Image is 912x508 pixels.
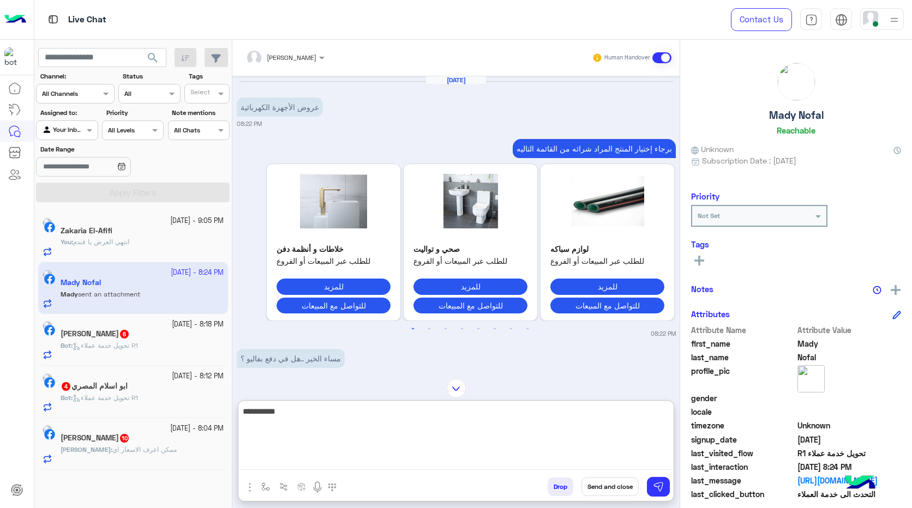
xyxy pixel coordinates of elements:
[140,48,166,71] button: search
[691,461,795,473] span: last_interaction
[522,324,533,335] button: 8 of 4
[778,63,815,100] img: picture
[61,382,128,391] h5: ابو اسلام المصري
[120,434,129,443] span: 10
[328,483,337,492] img: make a call
[797,475,902,486] a: [URL][DOMAIN_NAME]
[550,174,664,228] img: %D8%B3%D8%A8%D8%A7%D9%83%D9%87.jpeg
[44,222,55,233] img: Facebook
[691,352,795,363] span: last_name
[43,218,52,228] img: picture
[61,341,73,349] b: :
[447,379,466,398] img: scroll
[841,464,879,503] img: hulul-logo.png
[277,255,391,267] span: للطلب عبر المبيعات أو الفروع
[243,481,256,494] img: send attachment
[653,481,664,492] img: send message
[797,365,825,392] img: picture
[424,324,435,335] button: 2 of 4
[44,325,55,336] img: Facebook
[797,461,902,473] span: 2025-09-19T17:24:24.334Z
[413,255,527,267] span: للطلب عبر المبيعات أو الفروع
[73,238,129,246] span: انتهي العرض يا فندم
[36,183,230,202] button: Apply Filters
[297,482,306,491] img: create order
[797,447,902,459] span: تحويل خدمة عملاء R1
[691,447,795,459] span: last_visited_flow
[691,392,795,404] span: gender
[189,71,229,81] label: Tags
[73,341,138,349] span: تحويل خدمة عملاء R1
[548,477,573,496] button: Drop
[797,352,902,363] span: Nofal
[61,329,130,338] h5: Aya Ashraf
[887,13,901,27] img: profile
[61,238,71,246] span: You
[61,341,71,349] span: Bot
[506,324,517,335] button: 7 of 4
[691,406,795,418] span: locale
[237,119,262,128] small: 08:22 PM
[440,324,451,335] button: 3 of 4
[426,76,486,84] h6: [DATE]
[797,392,902,404] span: null
[40,108,97,118] label: Assigned to:
[40,71,113,81] label: Channel:
[170,424,224,434] small: [DATE] - 8:04 PM
[257,477,275,495] button: select flow
[112,445,177,453] span: ممكن اعرف الاسعار اي
[797,406,902,418] span: null
[863,11,878,26] img: userImage
[550,255,664,267] span: للطلب عبر المبيعات أو الفروع
[40,144,163,154] label: Date Range
[777,125,815,135] h6: Reachable
[68,13,106,27] p: Live Chat
[473,324,484,335] button: 5 of 4
[277,279,391,294] button: للمزيد
[873,286,881,294] img: notes
[797,338,902,349] span: Mady
[261,482,270,491] img: select flow
[691,191,719,201] h6: Priority
[43,425,52,435] img: picture
[835,14,848,26] img: tab
[702,155,796,166] span: Subscription Date : [DATE]
[62,382,70,391] span: 4
[413,298,527,313] button: للتواصل مع المبيعات
[581,477,639,496] button: Send and close
[797,420,902,431] span: Unknown
[413,243,527,255] p: صحي و تواليت
[691,239,901,249] h6: Tags
[457,324,467,335] button: 4 of 4
[4,47,24,67] img: 322208621163248
[489,324,500,335] button: 6 of 4
[769,109,824,122] h5: Mady Nofal
[407,324,418,335] button: 1 of 4
[43,373,52,383] img: picture
[800,8,822,31] a: tab
[170,216,224,226] small: [DATE] - 9:05 PM
[44,429,55,440] img: Facebook
[691,309,730,319] h6: Attributes
[691,365,795,390] span: profile_pic
[731,8,792,31] a: Contact Us
[237,98,323,117] p: 19/9/2025, 8:22 PM
[513,139,676,158] p: 19/9/2025, 8:22 PM
[279,482,288,491] img: Trigger scenario
[123,71,179,81] label: Status
[413,279,527,294] button: للمزيد
[311,481,324,494] img: send voice note
[550,243,664,255] p: لوازم سباكه
[61,394,71,402] span: Bot
[172,319,224,330] small: [DATE] - 8:18 PM
[61,226,112,235] h5: Zakaria El-Afifi
[797,488,902,500] span: التحدث الى خدمة العملاء
[691,475,795,486] span: last_message
[172,108,228,118] label: Note mentions
[277,174,391,228] img: %D8%AE%D9%84%D8%A7%D8%B7%D8%A7%D8%AA.png
[4,8,26,31] img: Logo
[604,53,650,62] small: Human Handover
[293,477,311,495] button: create order
[651,329,676,338] small: 08:22 PM
[691,143,734,155] span: Unknown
